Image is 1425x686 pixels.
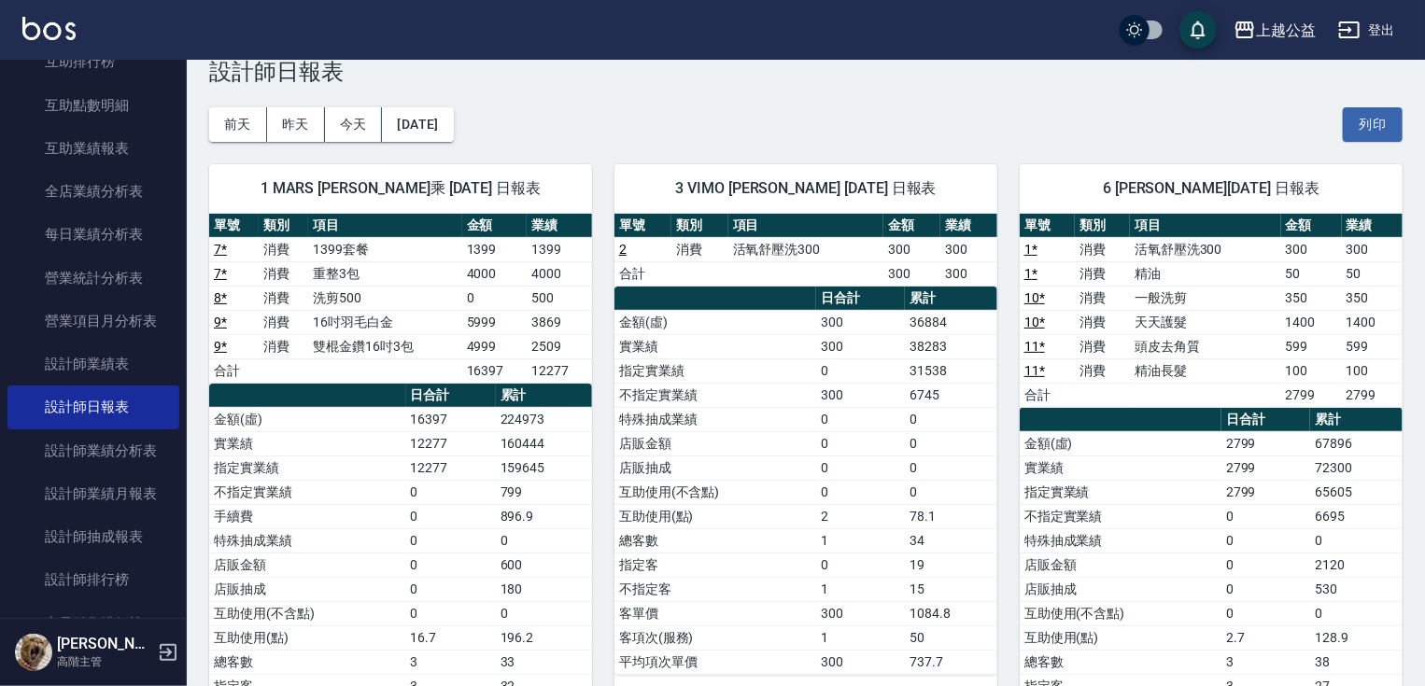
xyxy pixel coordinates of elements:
td: 消費 [1075,286,1130,310]
th: 類別 [259,214,308,238]
th: 單號 [1020,214,1075,238]
td: 300 [816,334,905,358]
td: 消費 [259,237,308,261]
th: 金額 [883,214,940,238]
td: 599 [1342,334,1403,358]
td: 72300 [1310,455,1403,480]
td: 500 [527,286,592,310]
td: 特殊抽成業績 [614,407,816,431]
td: 不指定實業績 [614,383,816,407]
td: 手續費 [209,504,406,528]
td: 0 [462,286,528,310]
td: 1 [816,577,905,601]
td: 78.1 [905,504,997,528]
td: 互助使用(點) [1020,625,1221,650]
td: 金額(虛) [209,407,406,431]
th: 累計 [496,384,592,408]
td: 12277 [406,455,496,480]
td: 300 [940,237,997,261]
td: 2509 [527,334,592,358]
h5: [PERSON_NAME] [57,635,152,653]
th: 日合計 [1221,408,1310,432]
div: 上越公益 [1256,19,1316,42]
td: 金額(虛) [1020,431,1221,455]
td: 5999 [462,310,528,334]
td: 50 [1281,261,1342,286]
th: 累計 [1310,408,1403,432]
td: 店販金額 [614,431,816,455]
th: 類別 [671,214,728,238]
td: 0 [816,455,905,480]
td: 0 [406,528,496,553]
button: [DATE] [382,107,453,142]
td: 0 [406,577,496,601]
table: a dense table [1020,214,1403,408]
td: 互助使用(不含點) [209,601,406,625]
td: 31538 [905,358,997,383]
td: 300 [816,310,905,334]
a: 2 [619,242,627,257]
td: 2799 [1221,480,1310,504]
td: 店販金額 [1020,553,1221,577]
td: 店販抽成 [209,577,406,601]
th: 項目 [1130,214,1280,238]
td: 300 [816,650,905,674]
a: 互助點數明細 [7,84,179,127]
td: 消費 [259,310,308,334]
td: 消費 [1075,310,1130,334]
td: 38283 [905,334,997,358]
td: 0 [816,358,905,383]
td: 36884 [905,310,997,334]
a: 設計師抽成報表 [7,515,179,558]
th: 業績 [940,214,997,238]
td: 16397 [406,407,496,431]
td: 2120 [1310,553,1403,577]
td: 12277 [527,358,592,383]
td: 159645 [496,455,592,480]
td: 店販金額 [209,553,406,577]
td: 2799 [1221,431,1310,455]
th: 項目 [728,214,883,238]
td: 0 [905,407,997,431]
td: 0 [496,601,592,625]
a: 全店業績分析表 [7,170,179,213]
td: 0 [406,553,496,577]
td: 16397 [462,358,528,383]
td: 0 [1221,504,1310,528]
td: 300 [1281,237,1342,261]
td: 12277 [406,431,496,455]
th: 業績 [527,214,592,238]
td: 1399 [527,237,592,261]
td: 合計 [1020,383,1075,407]
td: 1 [816,625,905,650]
td: 洗剪500 [308,286,462,310]
td: 客項次(服務) [614,625,816,650]
a: 設計師業績表 [7,343,179,385]
td: 實業績 [1020,455,1221,480]
td: 頭皮去角質 [1130,334,1280,358]
td: 精油長髮 [1130,358,1280,383]
td: 不指定實業績 [209,480,406,504]
td: 特殊抽成業績 [1020,528,1221,553]
td: 互助使用(不含點) [614,480,816,504]
th: 單號 [209,214,259,238]
td: 總客數 [1020,650,1221,674]
th: 類別 [1075,214,1130,238]
td: 消費 [259,286,308,310]
button: 前天 [209,107,267,142]
td: 不指定實業績 [1020,504,1221,528]
td: 特殊抽成業績 [209,528,406,553]
th: 項目 [308,214,462,238]
h3: 設計師日報表 [209,59,1403,85]
span: 3 VIMO [PERSON_NAME] [DATE] 日報表 [637,179,975,198]
td: 2.7 [1221,625,1310,650]
td: 6695 [1310,504,1403,528]
td: 160444 [496,431,592,455]
td: 實業績 [614,334,816,358]
td: 196.2 [496,625,592,650]
td: 0 [905,431,997,455]
th: 單號 [614,214,671,238]
td: 0 [1221,528,1310,553]
td: 活氧舒壓洗300 [1130,237,1280,261]
td: 530 [1310,577,1403,601]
